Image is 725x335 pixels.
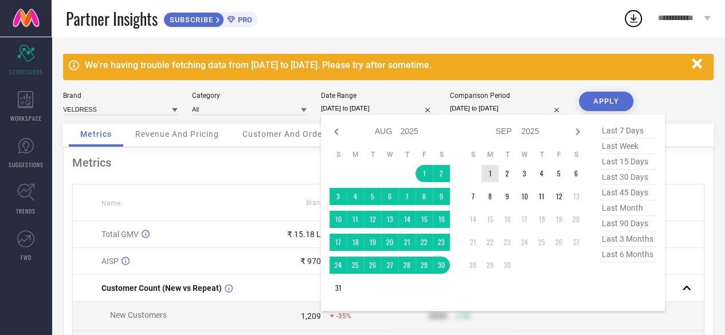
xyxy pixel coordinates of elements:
th: Thursday [398,150,416,159]
span: PRO [235,15,252,24]
th: Wednesday [381,150,398,159]
td: Wed Aug 06 2025 [381,188,398,205]
span: last month [599,200,656,216]
input: Select date range [321,103,436,115]
td: Sat Aug 09 2025 [433,188,450,205]
td: Fri Sep 12 2025 [550,188,567,205]
td: Mon Aug 11 2025 [347,211,364,228]
span: last 3 months [599,231,656,247]
span: -35% [336,312,351,320]
td: Thu Sep 04 2025 [533,165,550,182]
span: Total GMV [101,230,139,239]
td: Sun Aug 03 2025 [330,188,347,205]
span: last 30 days [599,170,656,185]
td: Sat Aug 02 2025 [433,165,450,182]
td: Thu Sep 18 2025 [533,211,550,228]
div: Date Range [321,92,436,100]
td: Mon Sep 29 2025 [481,257,499,274]
span: SUGGESTIONS [9,160,44,169]
td: Sat Aug 23 2025 [433,234,450,251]
span: TRENDS [16,207,36,215]
div: Previous month [330,125,343,139]
button: APPLY [579,92,633,111]
span: last 7 days [599,123,656,139]
th: Friday [550,150,567,159]
div: We're having trouble fetching data from [DATE] to [DATE]. Please try after sometime. [85,60,686,70]
td: Wed Aug 27 2025 [381,257,398,274]
td: Sat Aug 16 2025 [433,211,450,228]
td: Fri Aug 15 2025 [416,211,433,228]
td: Mon Aug 18 2025 [347,234,364,251]
td: Tue Sep 09 2025 [499,188,516,205]
td: Wed Sep 03 2025 [516,165,533,182]
td: Tue Aug 05 2025 [364,188,381,205]
th: Thursday [533,150,550,159]
td: Thu Aug 07 2025 [398,188,416,205]
div: 1,209 [301,312,321,321]
td: Wed Aug 20 2025 [381,234,398,251]
div: ₹ 15.18 L [287,230,321,239]
td: Mon Sep 01 2025 [481,165,499,182]
th: Tuesday [364,150,381,159]
span: last 6 months [599,247,656,262]
th: Saturday [567,150,585,159]
td: Tue Sep 16 2025 [499,211,516,228]
div: Next month [571,125,585,139]
td: Thu Sep 11 2025 [533,188,550,205]
span: last 45 days [599,185,656,200]
th: Friday [416,150,433,159]
td: Wed Aug 13 2025 [381,211,398,228]
th: Saturday [433,150,450,159]
td: Fri Aug 08 2025 [416,188,433,205]
span: Revenue And Pricing [135,129,219,139]
td: Sat Sep 27 2025 [567,234,585,251]
td: Sun Sep 28 2025 [464,257,481,274]
span: last 15 days [599,154,656,170]
td: Tue Sep 23 2025 [499,234,516,251]
td: Sat Sep 06 2025 [567,165,585,182]
span: WORKSPACE [10,114,42,123]
td: Thu Aug 28 2025 [398,257,416,274]
input: Select comparison period [450,103,565,115]
td: Mon Sep 22 2025 [481,234,499,251]
span: AISP [101,257,119,266]
td: Sun Sep 14 2025 [464,211,481,228]
td: Thu Aug 14 2025 [398,211,416,228]
div: Comparison Period [450,92,565,100]
td: Fri Aug 29 2025 [416,257,433,274]
td: Sat Aug 30 2025 [433,257,450,274]
td: Sun Aug 31 2025 [330,279,347,297]
a: SUBSCRIBEPRO [163,9,258,27]
span: Customer And Orders [242,129,330,139]
td: Sun Sep 21 2025 [464,234,481,251]
td: Mon Aug 25 2025 [347,257,364,274]
td: Tue Aug 26 2025 [364,257,381,274]
th: Monday [347,150,364,159]
td: Fri Sep 26 2025 [550,234,567,251]
span: 50 [462,312,470,320]
span: Brand Value [306,199,344,207]
span: last 90 days [599,216,656,231]
th: Tuesday [499,150,516,159]
td: Mon Sep 08 2025 [481,188,499,205]
td: Sun Aug 24 2025 [330,257,347,274]
span: New Customers [110,310,167,320]
td: Wed Sep 17 2025 [516,211,533,228]
td: Sun Aug 10 2025 [330,211,347,228]
div: Open download list [623,8,644,29]
td: Tue Sep 02 2025 [499,165,516,182]
span: Partner Insights [66,7,158,30]
td: Fri Sep 19 2025 [550,211,567,228]
div: 9999 [429,312,447,321]
td: Fri Sep 05 2025 [550,165,567,182]
td: Fri Aug 01 2025 [416,165,433,182]
td: Sat Sep 20 2025 [567,211,585,228]
td: Sat Sep 13 2025 [567,188,585,205]
span: Name [101,199,120,207]
th: Sunday [464,150,481,159]
span: Metrics [80,129,112,139]
th: Sunday [330,150,347,159]
div: Metrics [72,156,704,170]
th: Wednesday [516,150,533,159]
td: Tue Sep 30 2025 [499,257,516,274]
